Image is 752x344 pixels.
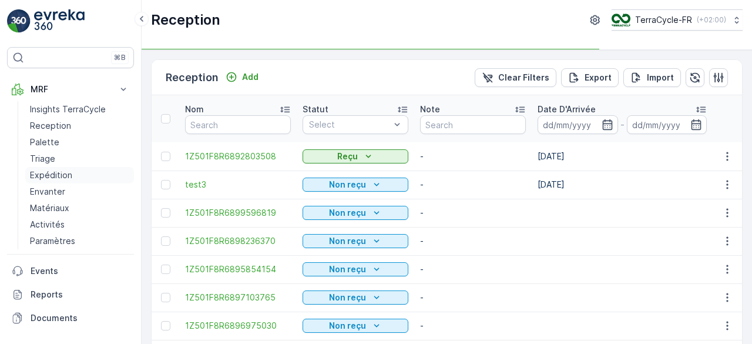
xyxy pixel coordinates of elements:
p: - [420,151,526,162]
p: Date D'Arrivée [538,103,596,115]
input: Search [185,115,291,134]
button: Import [623,68,681,87]
p: - [420,207,526,219]
p: Non reçu [329,179,366,191]
div: Toggle Row Selected [161,236,170,246]
a: Documents [7,306,134,330]
img: logo [7,9,31,33]
p: Export [585,72,612,84]
p: Import [647,72,674,84]
a: Events [7,259,134,283]
a: 1Z501F8R6898236370 [185,235,291,247]
button: Export [561,68,619,87]
p: Palette [30,136,59,148]
button: Add [221,70,263,84]
a: Reports [7,283,134,306]
input: dd/mm/yyyy [538,115,618,134]
p: MRF [31,84,110,95]
p: Non reçu [329,207,366,219]
p: Non reçu [329,320,366,332]
p: Statut [303,103,328,115]
button: Non reçu [303,290,408,305]
button: Clear Filters [475,68,556,87]
p: TerraCycle-FR [635,14,692,26]
div: Toggle Row Selected [161,152,170,161]
a: Insights TerraCycle [25,101,134,118]
p: ⌘B [114,53,126,62]
button: Non reçu [303,178,408,192]
button: Non reçu [303,262,408,276]
td: [DATE] [532,171,713,199]
div: Toggle Row Selected [161,321,170,330]
a: Paramètres [25,233,134,249]
p: ( +02:00 ) [697,15,726,25]
p: Paramètres [30,235,75,247]
a: test3 [185,179,291,191]
button: Non reçu [303,234,408,248]
a: Expédition [25,167,134,183]
p: Reception [30,120,71,132]
p: Reception [166,69,219,86]
p: Non reçu [329,235,366,247]
p: Reports [31,289,129,300]
p: Insights TerraCycle [30,103,106,115]
a: Triage [25,151,134,167]
a: Matériaux [25,200,134,216]
p: - [420,179,526,191]
p: Add [242,71,258,83]
a: Reception [25,118,134,134]
a: 1Z501F8R6896975030 [185,320,291,332]
p: Select [309,119,390,131]
button: MRF [7,78,134,101]
p: Expédition [30,169,72,181]
p: Non reçu [329,292,366,303]
p: Clear Filters [498,72,549,84]
p: - [420,292,526,303]
p: - [420,320,526,332]
td: [DATE] [532,142,713,171]
input: Search [420,115,526,134]
div: Toggle Row Selected [161,208,170,218]
a: 1Z501F8R6897103765 [185,292,291,303]
p: - [620,118,625,132]
img: logo_light-DOdMpM7g.png [34,9,85,33]
button: TerraCycle-FR(+02:00) [612,9,743,31]
p: Reçu [337,151,358,162]
img: TC_H152nZO.png [612,14,630,26]
button: Non reçu [303,206,408,220]
a: Palette [25,134,134,151]
p: Note [420,103,440,115]
p: Envanter [30,186,65,198]
p: Reception [151,11,220,29]
p: Matériaux [30,202,69,214]
a: Envanter [25,183,134,200]
p: Non reçu [329,263,366,275]
a: 1Z501F8R6899596819 [185,207,291,219]
p: - [420,263,526,275]
p: Events [31,265,129,277]
button: Reçu [303,149,408,163]
a: 1Z501F8R6895854154 [185,263,291,275]
div: Toggle Row Selected [161,180,170,189]
p: Triage [30,153,55,165]
p: Documents [31,312,129,324]
p: - [420,235,526,247]
input: dd/mm/yyyy [627,115,707,134]
p: Nom [185,103,204,115]
div: Toggle Row Selected [161,265,170,274]
p: Activités [30,219,65,231]
button: Non reçu [303,319,408,333]
a: 1Z501F8R6892803508 [185,151,291,162]
div: Toggle Row Selected [161,293,170,302]
a: Activités [25,216,134,233]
